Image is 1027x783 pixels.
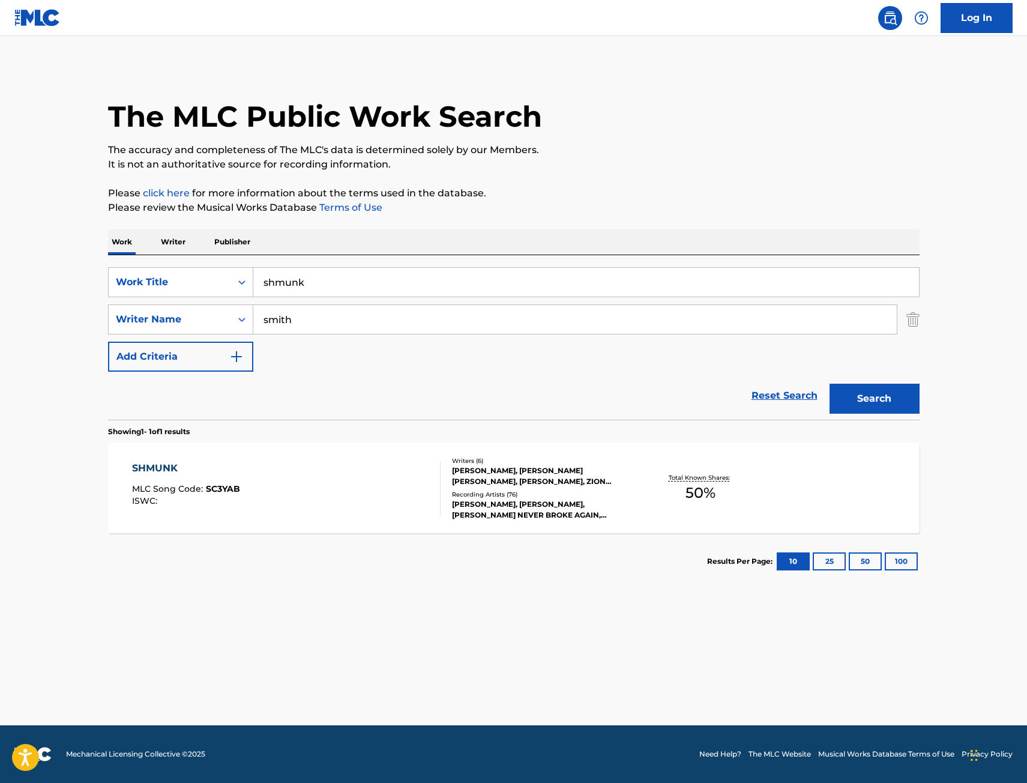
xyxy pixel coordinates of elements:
button: Add Criteria [108,342,253,372]
img: help [914,11,929,25]
span: MLC Song Code : [132,483,206,494]
div: Recording Artists ( 76 ) [452,490,633,499]
p: Work [108,229,136,255]
div: [PERSON_NAME], [PERSON_NAME] [PERSON_NAME], [PERSON_NAME], ZION [PERSON_NAME] [PERSON_NAME] [PERS... [452,465,633,487]
iframe: Chat Widget [967,725,1027,783]
p: It is not an authoritative source for recording information. [108,157,920,172]
span: SC3YAB [206,483,240,494]
div: Writer Name [116,312,224,327]
a: click here [143,187,190,199]
a: Reset Search [745,382,824,409]
a: Privacy Policy [962,749,1013,760]
a: Public Search [878,6,902,30]
span: Mechanical Licensing Collective © 2025 [66,749,205,760]
a: Terms of Use [317,202,382,213]
div: [PERSON_NAME], [PERSON_NAME],[PERSON_NAME] NEVER BROKE AGAIN, [PERSON_NAME], [PERSON_NAME] & [PER... [452,499,633,521]
span: 50 % [685,482,715,504]
div: Work Title [116,275,224,289]
div: Writers ( 6 ) [452,456,633,465]
div: Help [909,6,933,30]
img: MLC Logo [14,9,61,26]
a: The MLC Website [748,749,811,760]
a: Need Help? [699,749,741,760]
img: Delete Criterion [906,304,920,334]
p: Writer [157,229,189,255]
p: Total Known Shares: [669,473,733,482]
button: 25 [813,552,846,570]
h1: The MLC Public Work Search [108,98,542,135]
img: 9d2ae6d4665cec9f34b9.svg [229,349,244,364]
img: logo [14,747,52,761]
p: Please review the Musical Works Database [108,201,920,215]
button: 100 [885,552,918,570]
button: Search [830,384,920,414]
div: Drag [971,737,978,773]
p: Publisher [211,229,254,255]
div: SHMUNK [132,461,240,476]
img: search [883,11,897,25]
p: The accuracy and completeness of The MLC's data is determined solely by our Members. [108,143,920,157]
p: Results Per Page: [707,556,776,567]
a: Log In [941,3,1013,33]
a: Musical Works Database Terms of Use [818,749,954,760]
p: Please for more information about the terms used in the database. [108,186,920,201]
button: 50 [849,552,882,570]
p: Showing 1 - 1 of 1 results [108,426,190,437]
button: 10 [777,552,810,570]
span: ISWC : [132,495,160,506]
form: Search Form [108,267,920,420]
a: SHMUNKMLC Song Code:SC3YABISWC:Writers (6)[PERSON_NAME], [PERSON_NAME] [PERSON_NAME], [PERSON_NAM... [108,443,920,533]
